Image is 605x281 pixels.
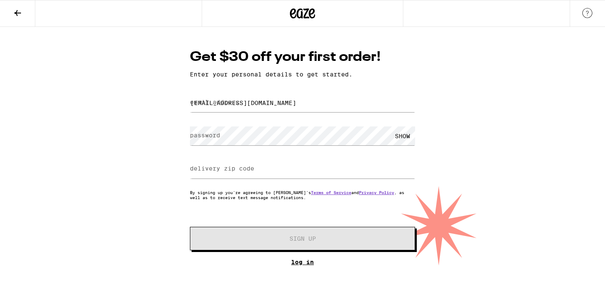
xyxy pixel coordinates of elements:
[190,259,415,265] a: Log In
[190,48,415,67] h1: Get $30 off your first order!
[190,93,415,112] input: email address
[190,99,239,105] label: email address
[311,190,351,195] a: Terms of Service
[190,160,415,179] input: delivery zip code
[190,227,415,250] button: Sign Up
[190,165,254,172] label: delivery zip code
[190,132,220,139] label: password
[5,6,60,13] span: Hi. Need any help?
[190,71,415,78] p: Enter your personal details to get started.
[390,126,415,145] div: SHOW
[190,190,415,200] p: By signing up you're agreeing to [PERSON_NAME]'s and , as well as to receive text message notific...
[359,190,394,195] a: Privacy Policy
[289,236,316,242] span: Sign Up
